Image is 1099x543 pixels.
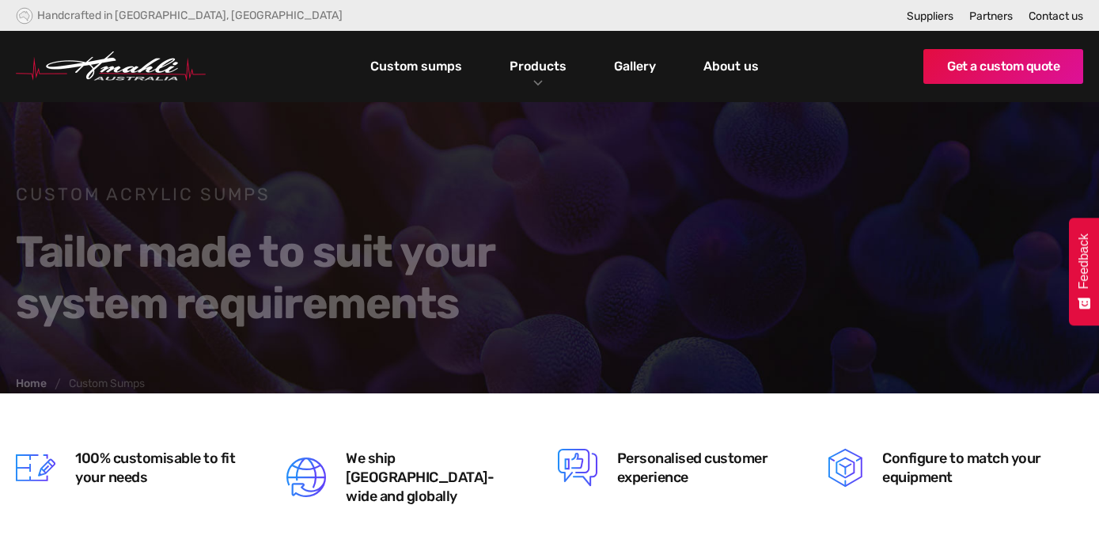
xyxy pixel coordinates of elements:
img: Global Shipping [286,458,326,497]
a: Get a custom quote [923,49,1083,84]
button: Feedback - Show survey [1069,218,1099,325]
img: Configure Equipment [828,448,862,488]
img: Customisable [16,448,55,488]
h1: Custom acrylic sumps [16,183,625,207]
a: Products [506,55,570,78]
h5: We ship [GEOGRAPHIC_DATA]-wide and globally [346,449,513,506]
a: Partners [969,9,1013,23]
div: Custom Sumps [69,378,145,389]
h5: Personalised customer experience [617,449,785,487]
div: Products [498,31,578,102]
a: Home [16,378,47,389]
a: home [16,51,206,82]
a: Suppliers [907,9,953,23]
a: About us [699,53,763,80]
img: Customer Service [558,448,597,488]
a: Gallery [610,53,660,80]
a: Contact us [1029,9,1083,23]
h2: Tailor made to suit your system requirements [16,226,625,329]
a: Custom sumps [366,53,466,80]
h5: 100% customisable to fit your needs [75,449,243,487]
h5: Configure to match your equipment [882,449,1055,487]
img: Hmahli Australia Logo [16,51,206,82]
span: Feedback [1077,234,1091,289]
div: Handcrafted in [GEOGRAPHIC_DATA], [GEOGRAPHIC_DATA] [37,9,343,22]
